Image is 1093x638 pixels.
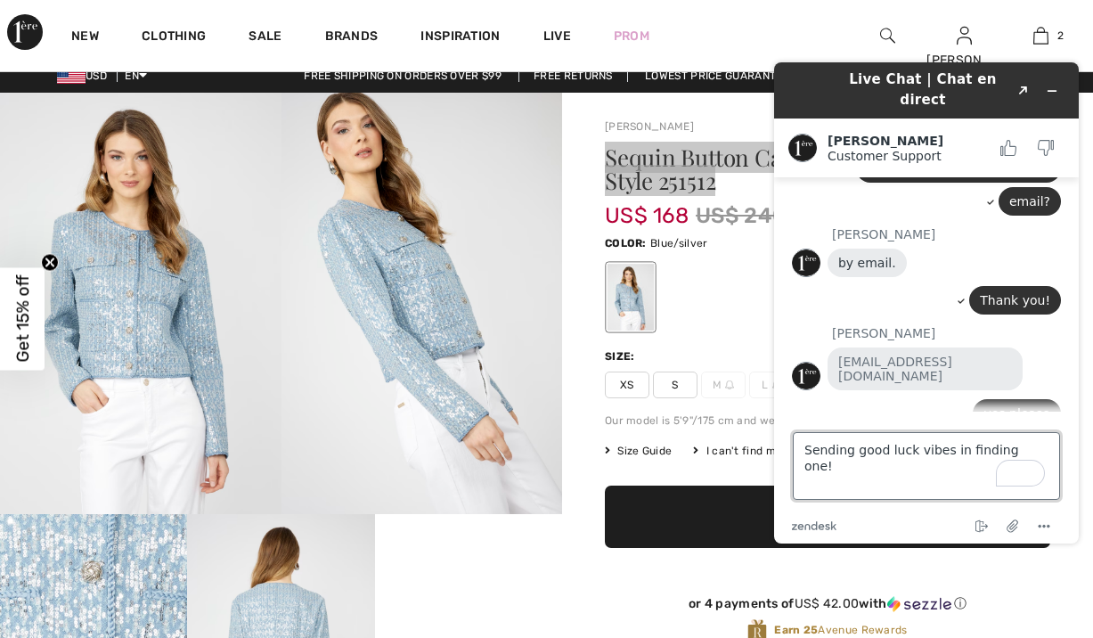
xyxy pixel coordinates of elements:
img: My Bag [1033,25,1048,46]
span: EN [125,70,147,82]
a: Clothing [142,29,206,47]
span: XS [605,372,649,398]
a: Prom [614,27,649,45]
span: Color: [605,237,647,249]
span: US$ 168 [605,185,689,228]
img: ring-m.svg [725,380,734,389]
a: Sale [249,29,281,47]
div: I can't find my size [693,443,805,459]
span: USD [57,70,114,82]
span: Size Guide [605,443,672,459]
span: US$ 240 [696,200,787,232]
div: Size: [605,348,639,364]
img: 1ère Avenue [7,14,43,50]
span: Blue/silver [650,237,707,249]
video: Your browser does not support the video tag. [375,514,562,608]
span: S [653,372,697,398]
button: Add to Bag [605,486,1050,548]
a: 2 [1003,25,1078,46]
img: My Info [957,25,972,46]
iframe: To enrich screen reader interactions, please activate Accessibility in Grammarly extension settings [760,48,1093,558]
div: Blue/silver [608,264,654,331]
span: Avenue Rewards [774,622,907,638]
h1: Sequin Button Casual Top Style 251512 [605,146,976,192]
a: Lowest Price Guarantee [631,70,803,82]
img: Sequin Button Casual Top Style 251512. 2 [281,93,563,514]
img: search the website [880,25,895,46]
a: [PERSON_NAME] [605,120,694,133]
a: Live [543,27,571,45]
span: Inspiration [420,29,500,47]
img: US Dollar [57,70,86,84]
span: L [749,372,794,398]
a: Free shipping on orders over $99 [290,70,516,82]
a: Free Returns [518,70,628,82]
a: Sign In [957,27,972,44]
img: Sezzle [887,596,951,612]
div: Our model is 5'9"/175 cm and wears a size 6. [605,413,1050,429]
div: or 4 payments of with [605,596,1050,612]
a: Brands [325,29,379,47]
span: 2 [1057,28,1064,44]
a: New [71,29,99,47]
span: Chat [42,12,78,29]
strong: Earn 25 [774,624,818,636]
div: or 4 payments ofUS$ 42.00withSezzle Click to learn more about Sezzle [605,596,1050,618]
span: US$ 42.00 [795,596,860,611]
span: M [701,372,746,398]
